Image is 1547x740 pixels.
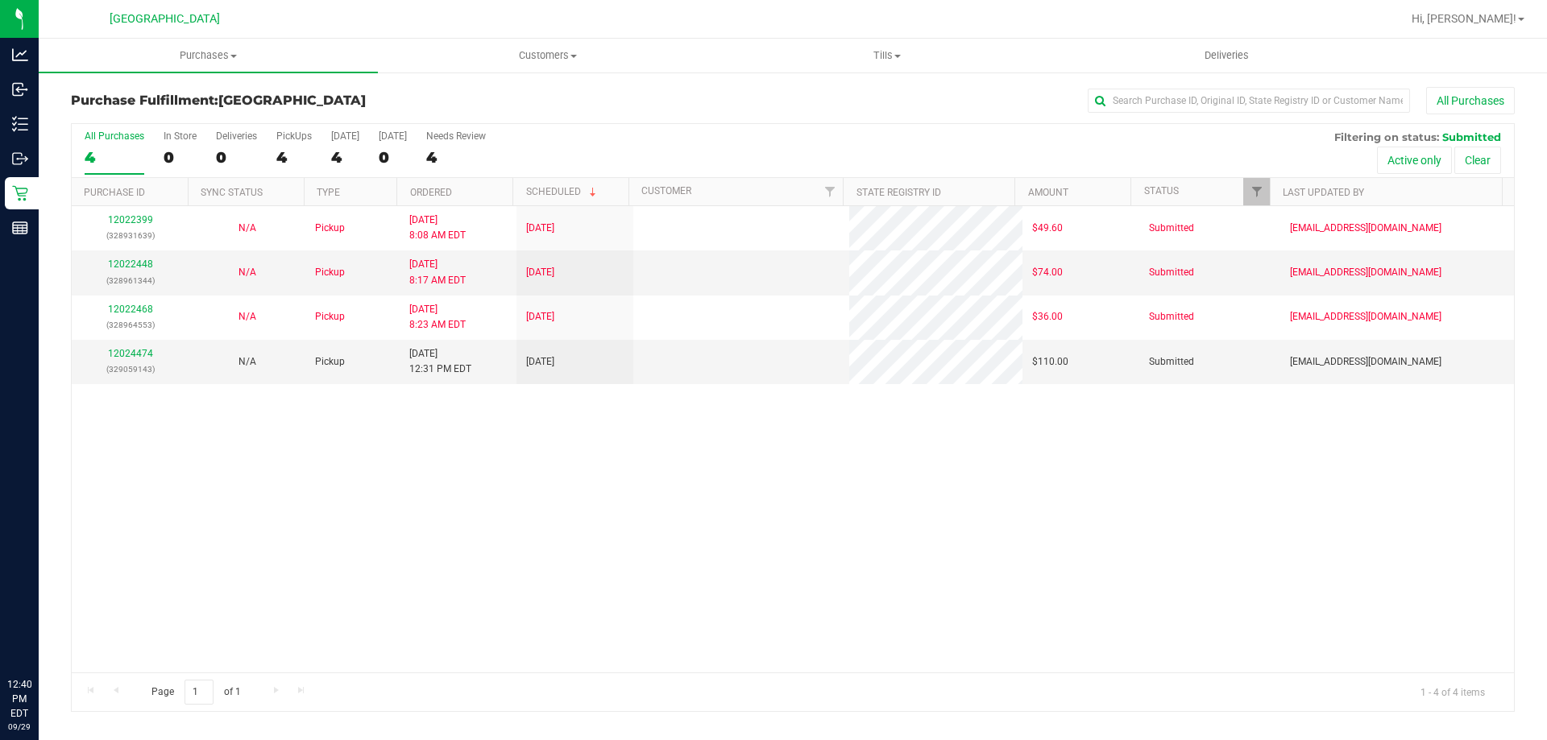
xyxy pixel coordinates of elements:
span: [EMAIL_ADDRESS][DOMAIN_NAME] [1290,354,1441,370]
span: [EMAIL_ADDRESS][DOMAIN_NAME] [1290,265,1441,280]
div: [DATE] [331,130,359,142]
span: [EMAIL_ADDRESS][DOMAIN_NAME] [1290,309,1441,325]
span: Tills [718,48,1056,63]
span: Pickup [315,221,345,236]
span: Not Applicable [238,356,256,367]
inline-svg: Reports [12,220,28,236]
span: [DATE] [526,309,554,325]
div: 4 [276,148,312,167]
span: Filtering on status: [1334,130,1439,143]
a: Customers [378,39,717,72]
span: [DATE] [526,354,554,370]
span: Submitted [1149,309,1194,325]
div: 4 [85,148,144,167]
span: $74.00 [1032,265,1063,280]
h3: Purchase Fulfillment: [71,93,552,108]
p: 09/29 [7,721,31,733]
a: Scheduled [526,186,599,197]
button: N/A [238,265,256,280]
span: Submitted [1149,221,1194,236]
span: [EMAIL_ADDRESS][DOMAIN_NAME] [1290,221,1441,236]
button: Clear [1454,147,1501,174]
a: Last Updated By [1283,187,1364,198]
a: Ordered [410,187,452,198]
div: 0 [379,148,407,167]
span: Submitted [1442,130,1501,143]
input: Search Purchase ID, Original ID, State Registry ID or Customer Name... [1088,89,1410,113]
span: Hi, [PERSON_NAME]! [1412,12,1516,25]
span: [GEOGRAPHIC_DATA] [110,12,220,26]
a: 12024474 [108,348,153,359]
span: $49.60 [1032,221,1063,236]
a: Customer [641,185,691,196]
a: Purchase ID [84,187,145,198]
p: 12:40 PM EDT [7,677,31,721]
iframe: Resource center [16,611,64,659]
button: N/A [238,309,256,325]
div: Deliveries [216,130,257,142]
span: $36.00 [1032,309,1063,325]
div: 0 [164,148,197,167]
span: [DATE] 8:08 AM EDT [409,213,466,243]
span: [DATE] 8:23 AM EDT [409,302,466,333]
span: Submitted [1149,354,1194,370]
button: N/A [238,354,256,370]
button: Active only [1377,147,1452,174]
span: Pickup [315,265,345,280]
button: All Purchases [1426,87,1515,114]
div: Needs Review [426,130,486,142]
a: State Registry ID [856,187,941,198]
p: (328931639) [81,228,179,243]
span: Not Applicable [238,222,256,234]
span: Not Applicable [238,311,256,322]
div: [DATE] [379,130,407,142]
inline-svg: Inventory [12,116,28,132]
span: Page of 1 [138,680,254,705]
a: Type [317,187,340,198]
p: (328961344) [81,273,179,288]
span: [DATE] [526,265,554,280]
a: Status [1144,185,1179,196]
div: In Store [164,130,197,142]
div: PickUps [276,130,312,142]
inline-svg: Analytics [12,47,28,63]
inline-svg: Outbound [12,151,28,167]
span: Not Applicable [238,267,256,278]
span: 1 - 4 of 4 items [1408,680,1498,704]
div: All Purchases [85,130,144,142]
a: Amount [1028,187,1068,198]
a: 12022448 [108,258,153,270]
a: Purchases [39,39,378,72]
p: (329059143) [81,362,179,377]
span: [DATE] [526,221,554,236]
p: (328964553) [81,317,179,333]
span: Pickup [315,309,345,325]
a: 12022468 [108,304,153,315]
a: Sync Status [201,187,263,198]
div: 0 [216,148,257,167]
span: [GEOGRAPHIC_DATA] [218,93,366,108]
button: N/A [238,221,256,236]
a: Deliveries [1057,39,1396,72]
div: 4 [426,148,486,167]
inline-svg: Inbound [12,81,28,97]
div: 4 [331,148,359,167]
inline-svg: Retail [12,185,28,201]
span: Customers [379,48,716,63]
input: 1 [185,680,214,705]
span: [DATE] 12:31 PM EDT [409,346,471,377]
a: Filter [816,178,843,205]
span: $110.00 [1032,354,1068,370]
span: Pickup [315,354,345,370]
a: 12022399 [108,214,153,225]
span: [DATE] 8:17 AM EDT [409,257,466,287]
a: Tills [717,39,1056,72]
a: Filter [1243,178,1270,205]
span: Purchases [39,48,378,63]
span: Deliveries [1183,48,1271,63]
span: Submitted [1149,265,1194,280]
